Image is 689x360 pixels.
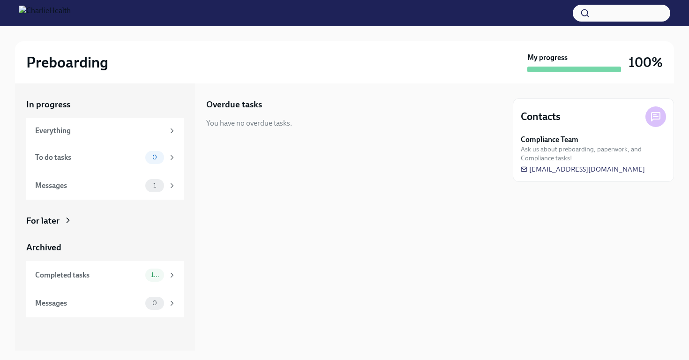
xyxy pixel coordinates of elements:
h2: Preboarding [26,53,108,72]
a: In progress [26,98,184,111]
div: Completed tasks [35,270,142,280]
a: Completed tasks10 [26,261,184,289]
strong: Compliance Team [521,135,578,145]
h5: Overdue tasks [206,98,262,111]
div: Messages [35,298,142,308]
h4: Contacts [521,110,561,124]
a: To do tasks0 [26,143,184,172]
a: Messages1 [26,172,184,200]
span: 10 [145,271,164,278]
a: [EMAIL_ADDRESS][DOMAIN_NAME] [521,165,645,174]
span: 1 [148,182,162,189]
div: To do tasks [35,152,142,163]
h3: 100% [629,54,663,71]
div: You have no overdue tasks. [206,118,292,128]
span: Ask us about preboarding, paperwork, and Compliance tasks! [521,145,666,163]
div: Messages [35,180,142,191]
a: For later [26,215,184,227]
strong: My progress [527,52,568,63]
a: Messages0 [26,289,184,317]
div: For later [26,215,60,227]
span: 0 [147,300,163,307]
span: 0 [147,154,163,161]
div: Everything [35,126,164,136]
img: CharlieHealth [19,6,71,21]
a: Archived [26,241,184,254]
a: Everything [26,118,184,143]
